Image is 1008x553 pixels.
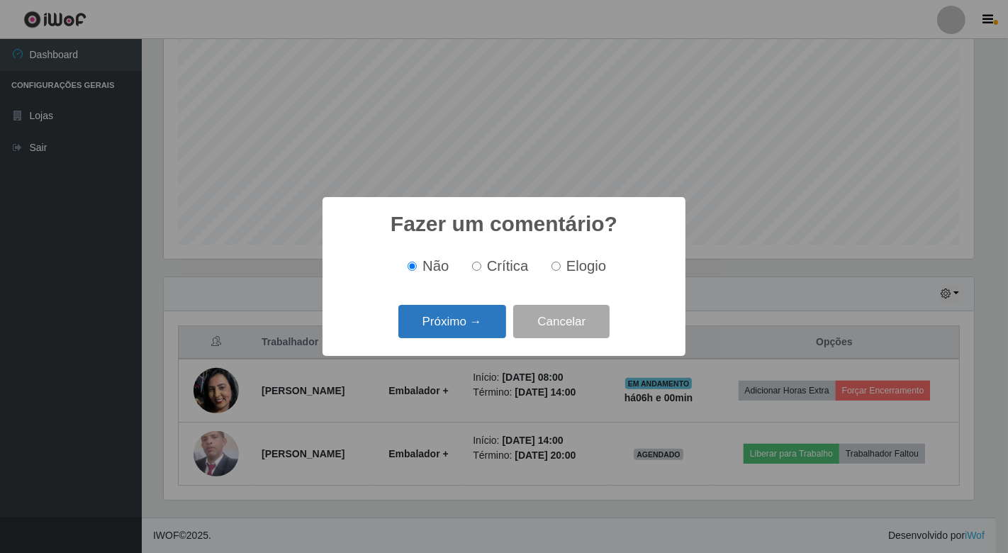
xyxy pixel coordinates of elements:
input: Não [408,262,417,271]
h2: Fazer um comentário? [391,211,617,237]
input: Crítica [472,262,481,271]
span: Não [422,258,449,274]
span: Elogio [566,258,606,274]
button: Cancelar [513,305,610,338]
input: Elogio [551,262,561,271]
button: Próximo → [398,305,506,338]
span: Crítica [487,258,529,274]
